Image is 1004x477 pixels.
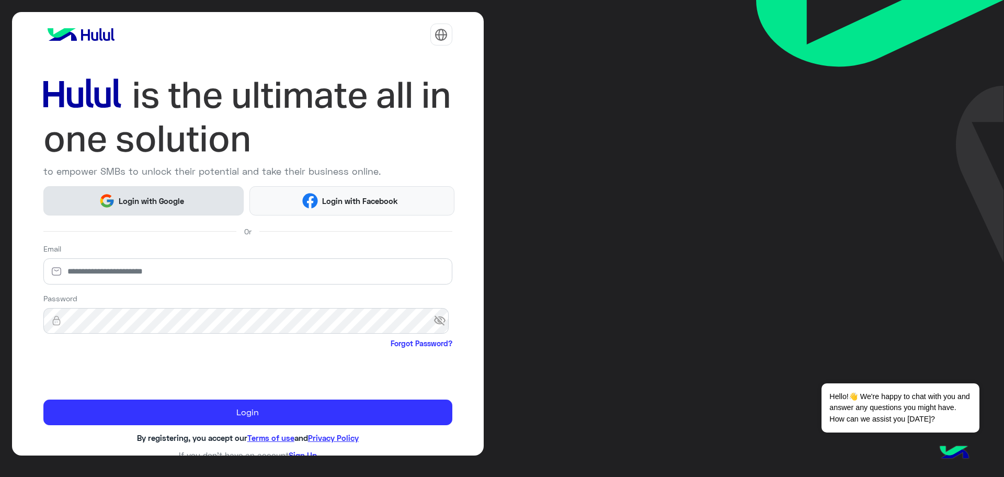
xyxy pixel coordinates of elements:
[43,400,452,426] button: Login
[289,450,317,460] a: Sign Up
[294,433,308,442] span: and
[302,193,318,209] img: Facebook
[433,312,452,331] span: visibility_off
[247,433,294,442] a: Terms of use
[822,383,979,433] span: Hello!👋 We're happy to chat with you and answer any questions you might have. How can we assist y...
[391,338,452,349] a: Forgot Password?
[43,186,244,215] button: Login with Google
[244,226,252,237] span: Or
[318,195,402,207] span: Login with Facebook
[43,450,452,460] h6: If you don’t have an account
[43,73,452,161] img: hululLoginTitle_EN.svg
[43,24,119,45] img: logo
[115,195,188,207] span: Login with Google
[99,193,115,209] img: Google
[43,315,70,326] img: lock
[249,186,454,215] button: Login with Facebook
[308,433,359,442] a: Privacy Policy
[936,435,973,472] img: hulul-logo.png
[435,28,448,41] img: tab
[43,164,452,178] p: to empower SMBs to unlock their potential and take their business online.
[43,351,202,392] iframe: reCAPTCHA
[137,433,247,442] span: By registering, you accept our
[43,266,70,277] img: email
[43,293,77,304] label: Password
[43,243,61,254] label: Email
